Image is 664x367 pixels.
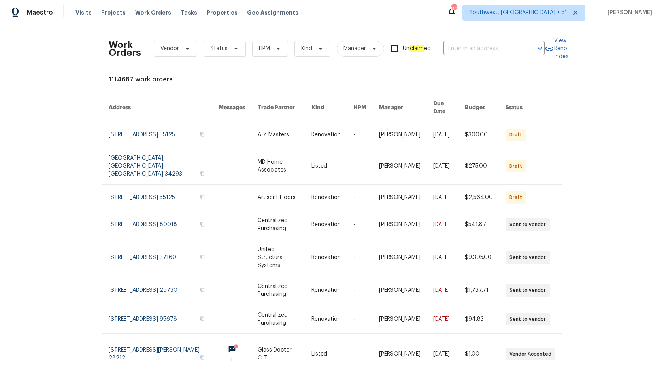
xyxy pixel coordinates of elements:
[251,93,306,122] th: Trade Partner
[427,93,458,122] th: Due Date
[373,276,427,305] td: [PERSON_NAME]
[604,9,652,17] span: [PERSON_NAME]
[75,9,92,17] span: Visits
[251,305,306,334] td: Centralized Purchasing
[301,45,312,53] span: Kind
[347,210,373,239] td: -
[534,43,545,54] button: Open
[347,276,373,305] td: -
[347,122,373,148] td: -
[135,9,171,17] span: Work Orders
[251,122,306,148] td: A-Z Masters
[458,93,499,122] th: Budget
[373,122,427,148] td: [PERSON_NAME]
[451,5,456,13] div: 802
[545,37,568,61] a: View Reno Index
[347,305,373,334] td: -
[199,131,206,138] button: Copy Address
[499,93,562,122] th: Status
[373,93,427,122] th: Manager
[251,239,306,276] td: United Structural Systems
[373,210,427,239] td: [PERSON_NAME]
[101,9,126,17] span: Projects
[199,253,206,261] button: Copy Address
[251,148,306,185] td: MD Home Associates
[305,210,347,239] td: Renovation
[347,148,373,185] td: -
[27,9,53,17] span: Maestro
[210,45,228,53] span: Status
[199,315,206,322] button: Copy Address
[199,354,206,361] button: Copy Address
[207,9,238,17] span: Properties
[403,45,431,53] span: Un ed
[109,41,141,57] h2: Work Orders
[305,122,347,148] td: Renovation
[373,305,427,334] td: [PERSON_NAME]
[251,185,306,210] td: Artisent Floors
[343,45,366,53] span: Manager
[373,148,427,185] td: [PERSON_NAME]
[373,185,427,210] td: [PERSON_NAME]
[199,286,206,293] button: Copy Address
[247,9,298,17] span: Geo Assignments
[109,76,555,83] div: 1114687 work orders
[305,148,347,185] td: Listed
[373,239,427,276] td: [PERSON_NAME]
[251,276,306,305] td: Centralized Purchasing
[469,9,567,17] span: Southwest, [GEOGRAPHIC_DATA] + 51
[305,93,347,122] th: Kind
[160,45,179,53] span: Vendor
[212,93,251,122] th: Messages
[347,185,373,210] td: -
[181,10,197,15] span: Tasks
[305,239,347,276] td: Renovation
[259,45,270,53] span: HPM
[305,276,347,305] td: Renovation
[443,43,523,55] input: Enter in an address
[199,221,206,228] button: Copy Address
[305,305,347,334] td: Renovation
[251,210,306,239] td: Centralized Purchasing
[199,193,206,201] button: Copy Address
[409,45,424,52] em: claim
[347,239,373,276] td: -
[305,185,347,210] td: Renovation
[102,93,212,122] th: Address
[347,93,373,122] th: HPM
[199,170,206,177] button: Copy Address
